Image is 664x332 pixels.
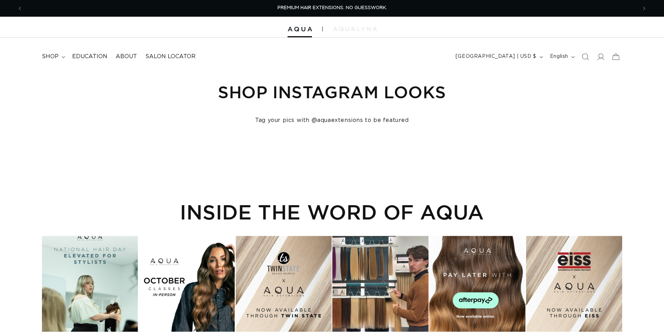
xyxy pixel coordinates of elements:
button: Previous announcement [12,2,28,15]
span: About [116,53,137,60]
span: PREMIUM HAIR EXTENSIONS. NO GUESSWORK. [277,6,387,10]
a: About [112,49,141,64]
button: English [546,50,578,63]
span: [GEOGRAPHIC_DATA] | USD $ [456,53,536,60]
div: Instagram post opens in a popup [333,236,428,332]
div: Instagram post opens in a popup [429,236,525,332]
span: Education [72,53,107,60]
div: Instagram post opens in a popup [42,236,138,332]
summary: shop [38,49,68,64]
span: shop [42,53,59,60]
div: Instagram post opens in a popup [236,236,331,332]
span: Salon Locator [145,53,196,60]
div: Instagram post opens in a popup [139,236,235,332]
h4: Tag your pics with @aquaextensions to be featured [42,117,622,124]
button: Next announcement [636,2,652,15]
span: English [550,53,568,60]
h2: INSIDE THE WORD OF AQUA [42,200,622,224]
a: Salon Locator [141,49,200,64]
summary: Search [578,49,593,64]
button: [GEOGRAPHIC_DATA] | USD $ [451,50,546,63]
a: Education [68,49,112,64]
h1: Shop Instagram Looks [42,81,622,103]
div: Instagram post opens in a popup [526,236,622,332]
img: aqualyna.com [333,27,377,31]
img: Aqua Hair Extensions [288,27,312,32]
